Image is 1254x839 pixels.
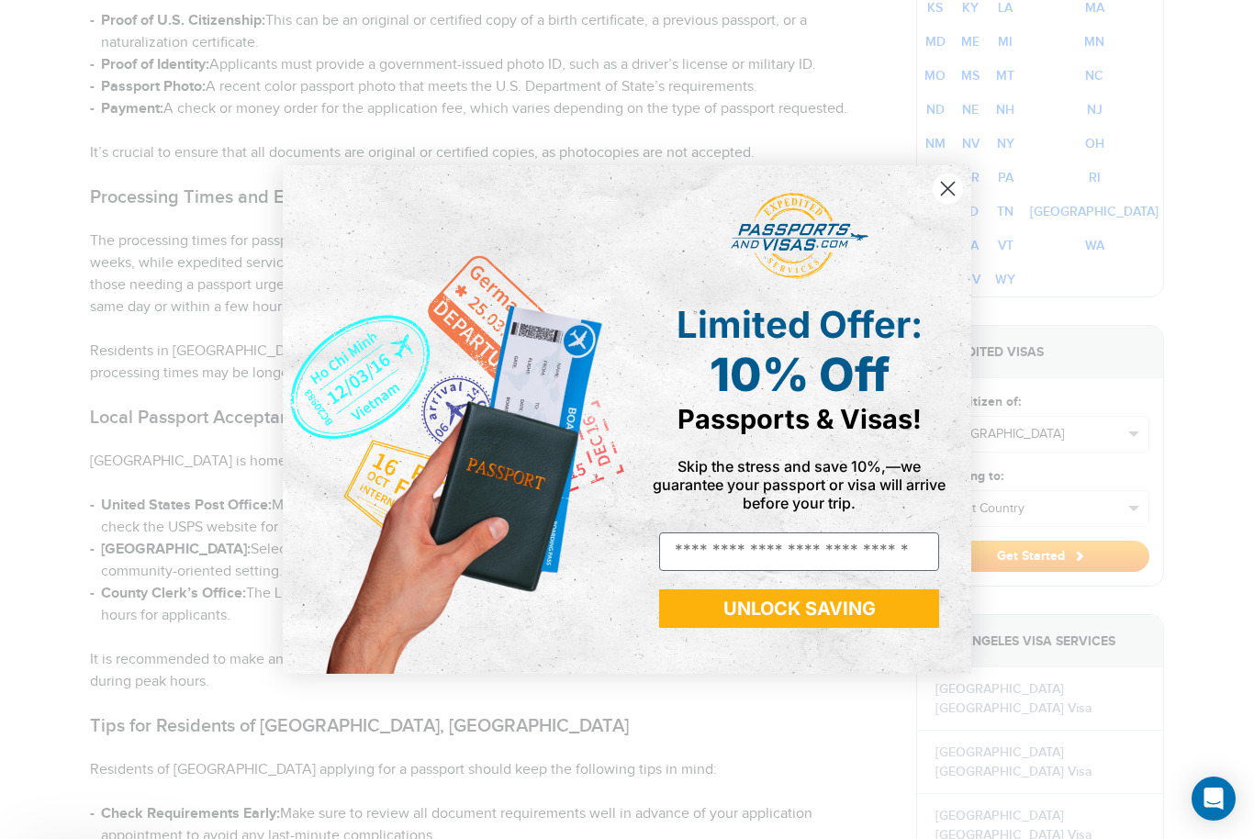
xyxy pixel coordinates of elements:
[677,403,922,435] span: Passports & Visas!
[1192,777,1236,821] div: Open Intercom Messenger
[653,457,946,512] span: Skip the stress and save 10%,—we guarantee your passport or visa will arrive before your trip.
[677,302,923,347] span: Limited Offer:
[932,173,964,205] button: Close dialog
[283,165,627,673] img: de9cda0d-0715-46ca-9a25-073762a91ba7.png
[710,347,890,402] span: 10% Off
[659,589,939,628] button: UNLOCK SAVING
[731,193,868,279] img: passports and visas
